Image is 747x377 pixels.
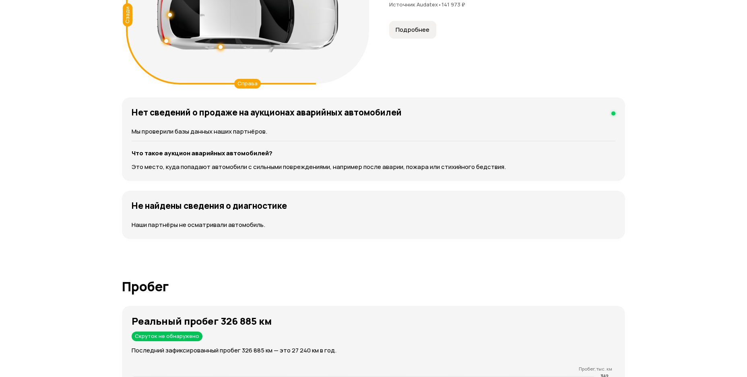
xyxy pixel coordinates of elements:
[438,1,442,8] span: •
[132,107,402,117] h4: Нет сведений о продаже на аукционах аварийных автомобилей
[442,1,465,8] span: 141 973 ₽
[123,3,132,27] div: Сзади
[132,127,615,136] p: Мы проверили базы данных наших партнёров.
[132,346,625,355] p: Последний зафиксированный пробег 326 885 км — это 27 240 км в год.
[132,149,272,157] strong: Что такое аукцион аварийных автомобилей?
[132,220,615,229] p: Наши партнёры не осматривали автомобиль.
[389,21,436,39] button: Подробнее
[132,200,287,211] h4: Не найдены сведения о диагностике
[396,26,429,34] span: Подробнее
[389,1,442,8] span: Источник Audatex
[234,79,261,89] div: Справа
[132,314,272,328] strong: Реальный пробег 326 885 км
[132,366,612,372] p: Пробег, тыс. км
[132,332,202,341] div: Скруток не обнаружено
[122,279,625,294] h1: Пробег
[132,163,615,171] p: Это место, куда попадают автомобили с сильными повреждениями, например после аварии, пожара или с...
